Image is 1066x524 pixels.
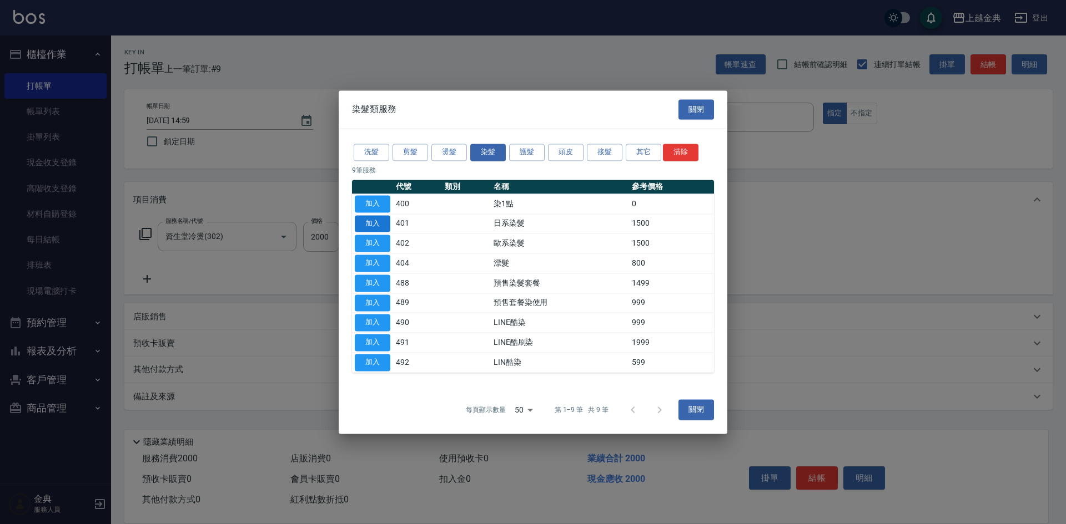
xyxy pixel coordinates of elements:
td: 1500 [629,213,714,233]
button: 加入 [355,235,390,252]
button: 剪髮 [393,144,428,161]
button: 其它 [626,144,661,161]
td: 402 [393,233,442,253]
th: 類別 [442,180,491,194]
td: LINE酷刷染 [491,333,630,353]
td: 491 [393,333,442,353]
th: 名稱 [491,180,630,194]
p: 第 1–9 筆 共 9 筆 [555,405,609,415]
td: 599 [629,353,714,373]
td: 1499 [629,273,714,293]
td: 漂髮 [491,253,630,273]
td: 預售套餐染使用 [491,293,630,313]
button: 加入 [355,314,390,332]
button: 燙髮 [431,144,467,161]
td: 490 [393,313,442,333]
td: 1999 [629,333,714,353]
td: 492 [393,353,442,373]
button: 關閉 [678,400,714,420]
button: 加入 [355,294,390,312]
td: LIN酷染 [491,353,630,373]
td: 0 [629,194,714,214]
button: 加入 [355,255,390,272]
button: 加入 [355,195,390,212]
td: 489 [393,293,442,313]
button: 關閉 [678,99,714,120]
button: 護髮 [509,144,545,161]
div: 50 [510,395,537,425]
td: 歐系染髮 [491,233,630,253]
th: 參考價格 [629,180,714,194]
td: 401 [393,213,442,233]
th: 代號 [393,180,442,194]
td: 染1點 [491,194,630,214]
td: 800 [629,253,714,273]
button: 加入 [355,334,390,351]
button: 加入 [355,274,390,292]
td: 預售染髮套餐 [491,273,630,293]
td: 999 [629,293,714,313]
td: 400 [393,194,442,214]
button: 染髮 [470,144,506,161]
td: 999 [629,313,714,333]
td: 404 [393,253,442,273]
td: LINE酷染 [491,313,630,333]
td: 日系染髮 [491,213,630,233]
button: 洗髮 [354,144,389,161]
button: 頭皮 [548,144,584,161]
button: 加入 [355,215,390,232]
td: 1500 [629,233,714,253]
p: 每頁顯示數量 [466,405,506,415]
td: 488 [393,273,442,293]
button: 接髮 [587,144,622,161]
span: 染髮類服務 [352,104,396,115]
p: 9 筆服務 [352,165,714,175]
button: 加入 [355,354,390,371]
button: 清除 [663,144,698,161]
